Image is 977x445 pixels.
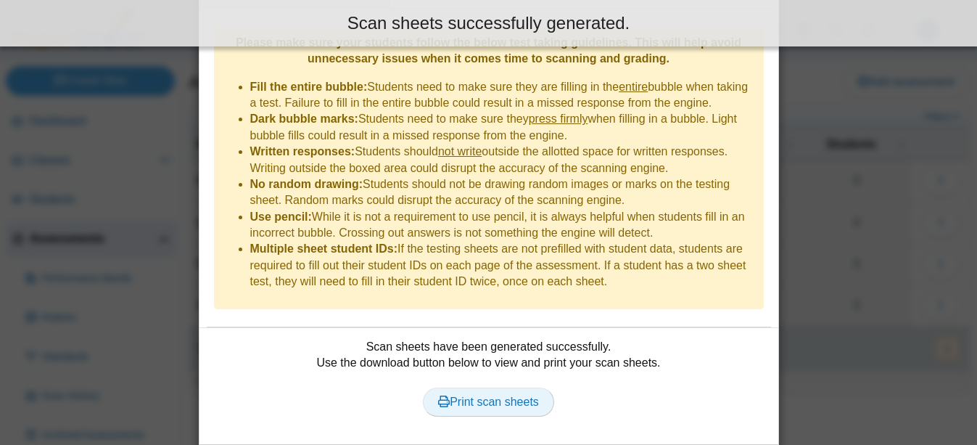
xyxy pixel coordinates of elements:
u: not write [438,145,482,158]
b: Written responses: [250,145,355,158]
b: Fill the entire bubble: [250,81,368,93]
div: Scan sheets successfully generated. [11,11,966,36]
span: Print scan sheets [438,396,539,408]
u: press firmly [529,113,588,125]
li: Students need to make sure they are filling in the bubble when taking a test. Failure to fill in ... [250,79,757,112]
b: No random drawing: [250,178,363,190]
li: Students should not be drawing random images or marks on the testing sheet. Random marks could di... [250,176,757,209]
u: entire [619,81,648,93]
li: While it is not a requirement to use pencil, it is always helpful when students fill in an incorr... [250,209,757,242]
a: Print scan sheets [423,388,554,417]
b: Dark bubble marks: [250,113,358,125]
div: Scan sheets have been generated successfully. Use the download button below to view and print you... [207,339,771,433]
b: Use pencil: [250,211,312,223]
b: Multiple sheet student IDs: [250,242,398,255]
li: Students should outside the allotted space for written responses. Writing outside the boxed area ... [250,144,757,176]
li: Students need to make sure they when filling in a bubble. Light bubble fills could result in a mi... [250,111,757,144]
li: If the testing sheets are not prefilled with student data, students are required to fill out thei... [250,241,757,290]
